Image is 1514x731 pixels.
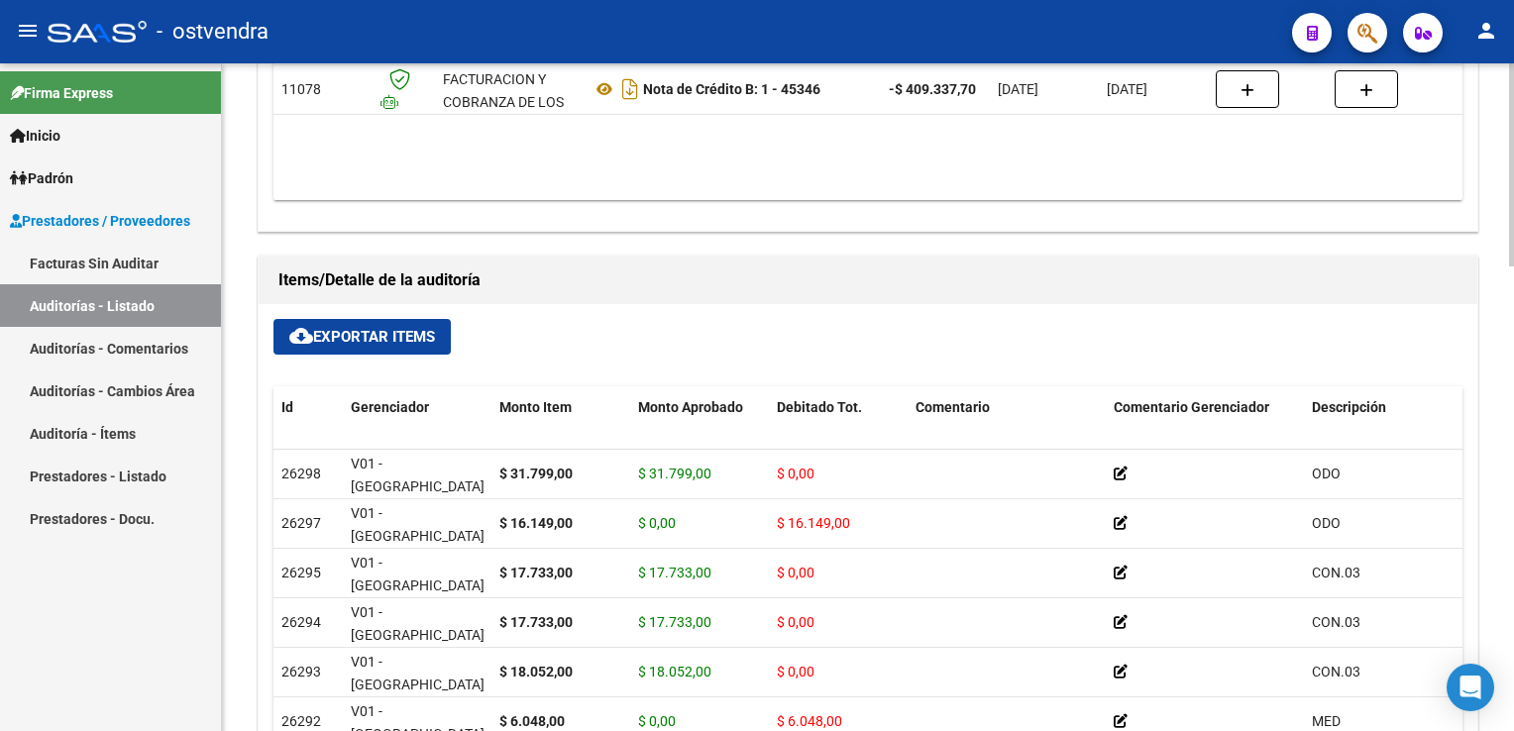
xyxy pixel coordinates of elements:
[1106,386,1304,473] datatable-header-cell: Comentario Gerenciador
[638,565,711,580] span: $ 17.733,00
[638,614,711,630] span: $ 17.733,00
[1304,386,1502,473] datatable-header-cell: Descripción
[998,81,1038,97] span: [DATE]
[281,614,321,630] span: 26294
[281,664,321,679] span: 26293
[499,664,573,679] strong: $ 18.052,00
[777,565,814,580] span: $ 0,00
[281,399,293,415] span: Id
[10,125,60,147] span: Inicio
[351,555,485,593] span: V01 - [GEOGRAPHIC_DATA]
[1312,713,1341,729] span: MED
[638,713,676,729] span: $ 0,00
[889,81,976,97] strong: -$ 409.337,70
[499,399,572,415] span: Monto Item
[638,664,711,679] span: $ 18.052,00
[343,386,491,473] datatable-header-cell: Gerenciador
[10,210,190,232] span: Prestadores / Proveedores
[499,614,573,630] strong: $ 17.733,00
[499,713,565,729] strong: $ 6.048,00
[777,399,862,415] span: Debitado Tot.
[351,399,429,415] span: Gerenciador
[617,73,643,105] i: Descargar documento
[499,515,573,531] strong: $ 16.149,00
[273,319,451,355] button: Exportar Items
[638,399,743,415] span: Monto Aprobado
[916,399,990,415] span: Comentario
[1447,664,1494,711] div: Open Intercom Messenger
[491,386,630,473] datatable-header-cell: Monto Item
[278,264,1458,296] h1: Items/Detalle de la auditoría
[351,505,485,544] span: V01 - [GEOGRAPHIC_DATA]
[281,713,321,729] span: 26292
[1312,614,1360,630] span: CON.03
[10,167,73,189] span: Padrón
[1474,19,1498,43] mat-icon: person
[10,82,113,104] span: Firma Express
[499,466,573,481] strong: $ 31.799,00
[157,10,269,53] span: - ostvendra
[777,664,814,679] span: $ 0,00
[638,515,676,531] span: $ 0,00
[289,324,313,348] mat-icon: cloud_download
[16,19,40,43] mat-icon: menu
[499,565,573,580] strong: $ 17.733,00
[1312,565,1360,580] span: CON.03
[1107,81,1147,97] span: [DATE]
[1312,466,1341,481] span: ODO
[1312,399,1386,415] span: Descripción
[908,386,1106,473] datatable-header-cell: Comentario
[273,386,343,473] datatable-header-cell: Id
[1312,664,1360,679] span: CON.03
[281,515,321,531] span: 26297
[281,466,321,481] span: 26298
[769,386,908,473] datatable-header-cell: Debitado Tot.
[443,68,576,158] div: FACTURACION Y COBRANZA DE LOS EFECTORES PUBLICOS S.E.
[281,565,321,580] span: 26295
[777,515,850,531] span: $ 16.149,00
[643,81,820,97] strong: Nota de Crédito B: 1 - 45346
[1114,399,1269,415] span: Comentario Gerenciador
[630,386,769,473] datatable-header-cell: Monto Aprobado
[281,81,321,97] span: 11078
[777,713,842,729] span: $ 6.048,00
[777,614,814,630] span: $ 0,00
[351,604,485,643] span: V01 - [GEOGRAPHIC_DATA]
[1312,515,1341,531] span: ODO
[351,654,485,692] span: V01 - [GEOGRAPHIC_DATA]
[351,456,485,494] span: V01 - [GEOGRAPHIC_DATA]
[777,466,814,481] span: $ 0,00
[289,328,435,346] span: Exportar Items
[638,466,711,481] span: $ 31.799,00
